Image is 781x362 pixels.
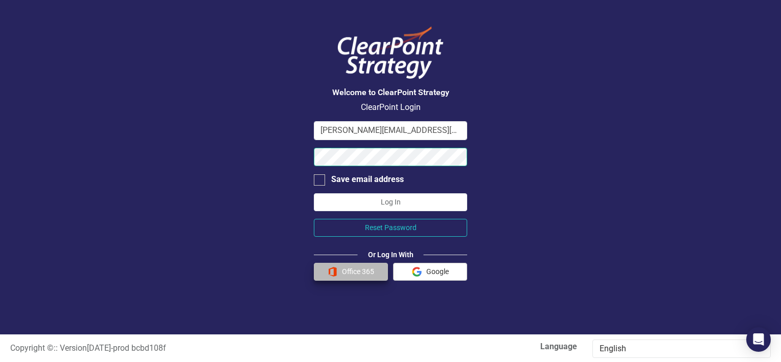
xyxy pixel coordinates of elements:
[331,174,404,186] div: Save email address
[398,341,577,353] label: Language
[328,267,337,277] img: Office 365
[3,343,390,354] div: :: Version [DATE] - prod bcbd108f
[314,102,467,114] p: ClearPoint Login
[358,250,424,260] div: Or Log In With
[10,343,54,353] span: Copyright ©
[746,327,771,352] div: Open Intercom Messenger
[600,343,753,355] div: English
[314,121,467,140] input: Email Address
[314,263,388,281] button: Office 365
[412,267,422,277] img: Google
[329,20,452,85] img: ClearPoint Logo
[314,88,467,97] h3: Welcome to ClearPoint Strategy
[314,219,467,237] button: Reset Password
[393,263,467,281] button: Google
[314,193,467,211] button: Log In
